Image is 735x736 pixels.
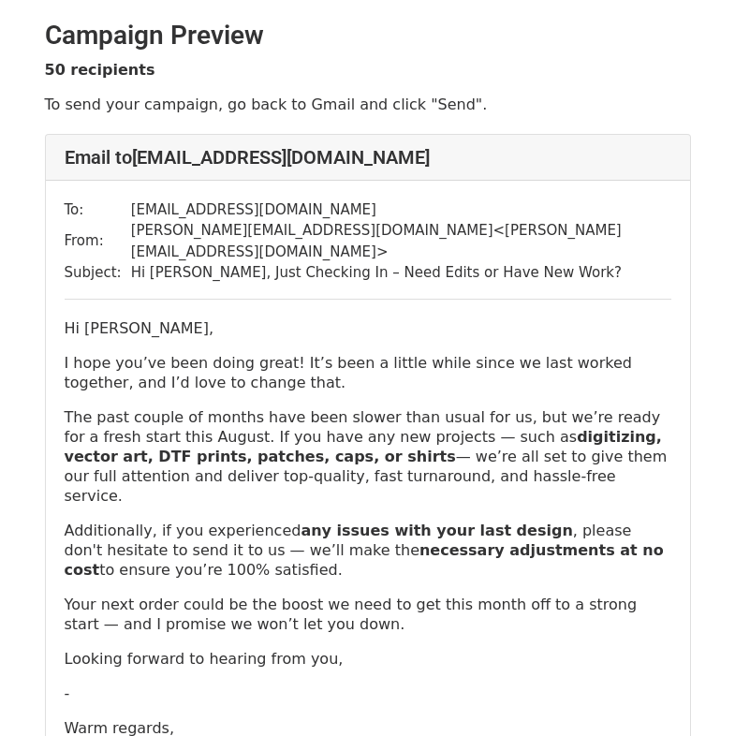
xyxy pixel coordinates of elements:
strong: 50 recipients [45,61,155,79]
p: Your next order could be the boost we need to get this month off to a strong start — and I promis... [65,595,671,634]
h4: Email to [EMAIL_ADDRESS][DOMAIN_NAME] [65,146,671,169]
td: Hi [PERSON_NAME], Just Checking In – Need Edits or Have New Work? [131,262,671,284]
td: To: [65,199,131,221]
td: [PERSON_NAME][EMAIL_ADDRESS][DOMAIN_NAME] < [PERSON_NAME][EMAIL_ADDRESS][DOMAIN_NAME] > [131,220,671,262]
p: - [65,684,671,703]
strong: digitizing, vector art, DTF prints, patches, caps, or shirts [65,428,662,465]
td: Subject: [65,262,131,284]
strong: any issues with your last design [301,522,572,539]
p: Hi [PERSON_NAME], [65,318,671,338]
p: The past couple of months have been slower than usual for us, but we’re ready for a fresh start t... [65,407,671,506]
td: From: [65,220,131,262]
h2: Campaign Preview [45,20,691,52]
p: Looking forward to hearing from you, [65,649,671,669]
p: To send your campaign, go back to Gmail and click "Send". [45,95,691,114]
p: Additionally, if you experienced , please don't hesitate to send it to us — we’ll make the to ens... [65,521,671,580]
td: [EMAIL_ADDRESS][DOMAIN_NAME] [131,199,671,221]
p: I hope you’ve been doing great! It’s been a little while since we last worked together, and I’d l... [65,353,671,392]
strong: necessary adjustments at no cost [65,541,664,579]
